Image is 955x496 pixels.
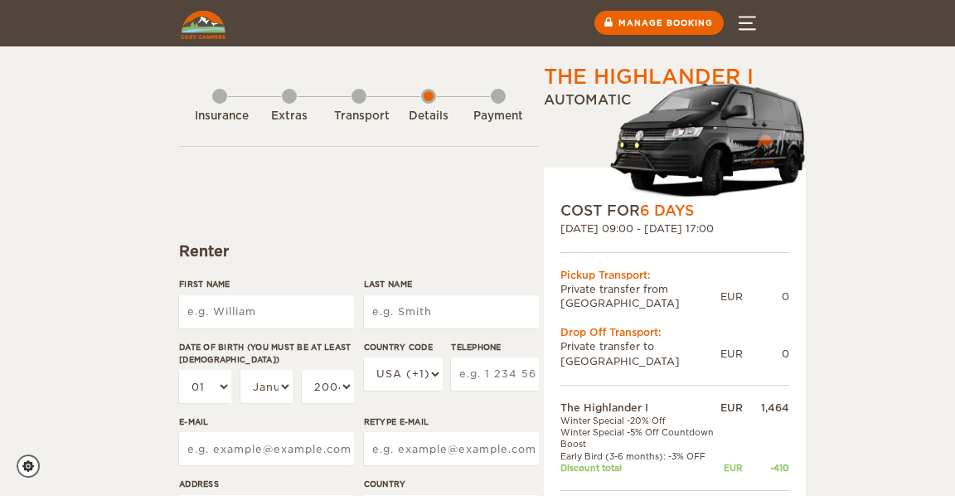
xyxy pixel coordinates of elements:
div: [DATE] 09:00 - [DATE] 17:00 [560,221,789,236]
label: First Name [179,278,354,290]
label: Telephone [451,341,539,353]
input: e.g. 1 234 567 890 [451,357,539,391]
td: Winter Special -20% Off [560,415,720,426]
label: Retype E-mail [364,416,539,428]
div: Drop Off Transport: [560,325,789,339]
div: COST FOR [560,201,789,221]
label: Last Name [364,278,539,290]
div: Payment [473,109,523,124]
div: EUR [720,347,743,361]
input: e.g. Smith [364,295,539,328]
td: Private transfer to [GEOGRAPHIC_DATA] [560,339,720,367]
label: Date of birth (You must be at least [DEMOGRAPHIC_DATA]) [179,341,354,367]
td: Winter Special -5% Off Countdown Boost [560,426,720,450]
a: Manage booking [594,11,724,35]
label: Country [364,478,539,490]
div: Details [404,109,453,124]
input: e.g. William [179,295,354,328]
div: Automatic [544,91,806,201]
input: e.g. example@example.com [179,432,354,465]
div: Transport [334,109,384,124]
td: Private transfer from [GEOGRAPHIC_DATA] [560,282,720,310]
div: 0 [743,289,789,304]
img: stor-stuttur-old-new-5.png [610,77,806,201]
img: Cozy Campers [181,11,225,39]
div: EUR [720,401,743,415]
div: Insurance [195,109,245,124]
input: e.g. example@example.com [364,432,539,465]
a: Cookie settings [17,455,51,478]
div: The Highlander I [544,63,754,91]
label: Address [179,478,354,490]
div: EUR [720,289,743,304]
td: Discount total [560,462,720,474]
td: Early Bird (3-6 months): -3% OFF [560,450,720,462]
label: E-mail [179,416,354,428]
div: EUR [720,462,743,474]
span: 6 Days [640,202,694,219]
div: 0 [743,347,789,361]
div: Extras [264,109,314,124]
div: -410 [743,462,789,474]
label: Country Code [364,341,443,353]
td: The Highlander I [560,401,720,415]
div: Renter [179,241,539,261]
div: 1,464 [743,401,789,415]
div: Pickup Transport: [560,268,789,282]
